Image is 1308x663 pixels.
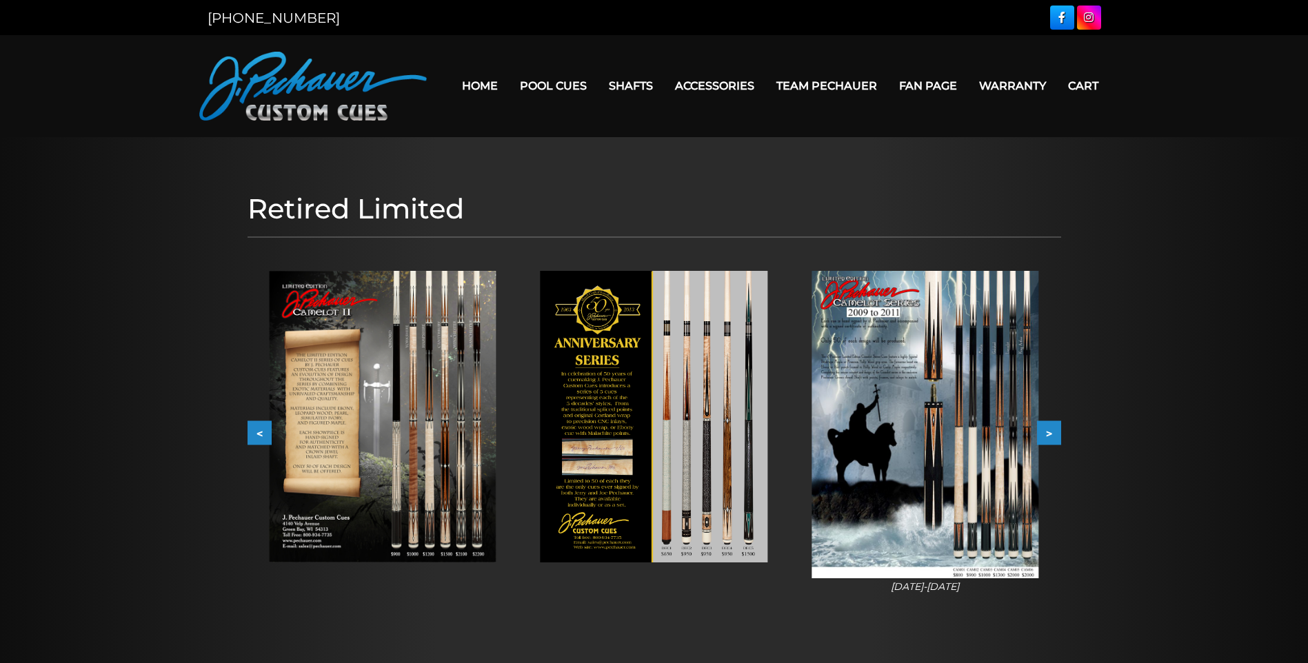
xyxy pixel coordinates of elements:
[451,68,509,103] a: Home
[248,192,1061,225] h1: Retired Limited
[664,68,765,103] a: Accessories
[248,420,1061,445] div: Carousel Navigation
[248,420,272,445] button: <
[598,68,664,103] a: Shafts
[1037,420,1061,445] button: >
[509,68,598,103] a: Pool Cues
[765,68,888,103] a: Team Pechauer
[888,68,968,103] a: Fan Page
[208,10,340,26] a: [PHONE_NUMBER]
[968,68,1057,103] a: Warranty
[1057,68,1109,103] a: Cart
[891,580,959,593] i: [DATE]-[DATE]
[199,52,427,121] img: Pechauer Custom Cues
